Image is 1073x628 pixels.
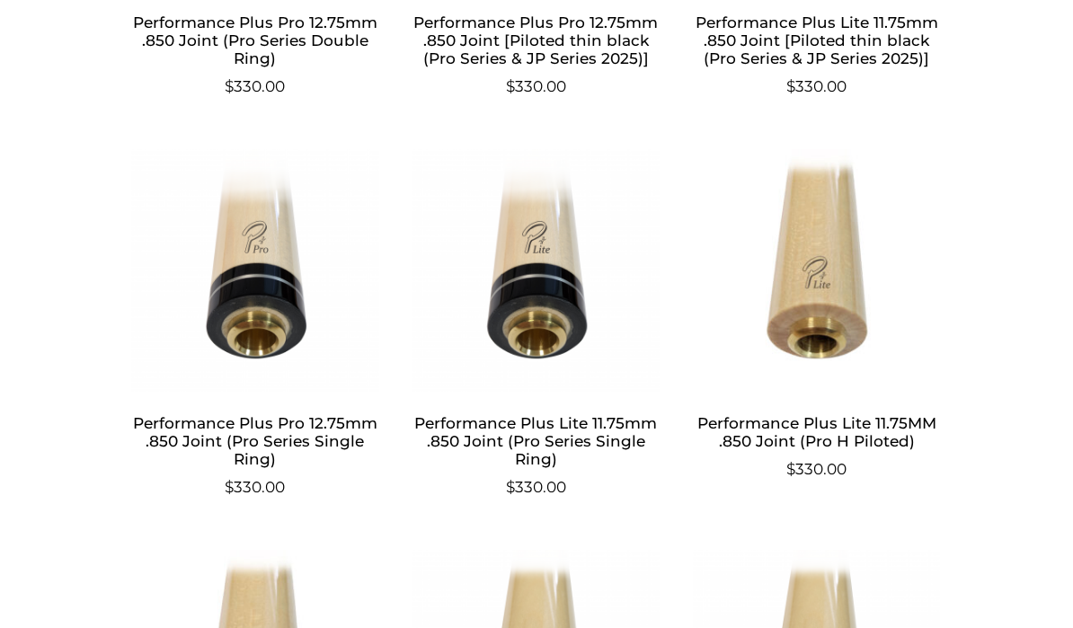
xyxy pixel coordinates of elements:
[786,77,795,95] span: $
[506,478,515,496] span: $
[130,5,380,75] h2: Performance Plus Pro 12.75mm .850 Joint (Pro Series Double Ring)
[130,149,380,500] a: Performance Plus Pro 12.75mm .850 Joint (Pro Series Single Ring) $330.00
[786,460,795,478] span: $
[225,77,285,95] bdi: 330.00
[506,77,515,95] span: $
[411,5,661,75] h2: Performance Plus Pro 12.75mm .850 Joint [Piloted thin black (Pro Series & JP Series 2025)]
[130,406,380,476] h2: Performance Plus Pro 12.75mm .850 Joint (Pro Series Single Ring)
[225,478,285,496] bdi: 330.00
[411,406,661,476] h2: Performance Plus Lite 11.75mm .850 Joint (Pro Series Single Ring)
[506,77,566,95] bdi: 330.00
[411,149,661,392] img: Performance Plus Lite 11.75mm .850 Joint (Pro Series Single Ring)
[225,478,234,496] span: $
[692,5,942,75] h2: Performance Plus Lite 11.75mm .850 Joint [Piloted thin black (Pro Series & JP Series 2025)]
[786,77,847,95] bdi: 330.00
[692,149,942,392] img: Performance Plus Lite 11.75MM .850 Joint (Pro H Piloted)
[506,478,566,496] bdi: 330.00
[692,149,942,481] a: Performance Plus Lite 11.75MM .850 Joint (Pro H Piloted) $330.00
[786,460,847,478] bdi: 330.00
[411,149,661,500] a: Performance Plus Lite 11.75mm .850 Joint (Pro Series Single Ring) $330.00
[692,406,942,458] h2: Performance Plus Lite 11.75MM .850 Joint (Pro H Piloted)
[130,149,380,392] img: Performance Plus Pro 12.75mm .850 Joint (Pro Series Single Ring)
[225,77,234,95] span: $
